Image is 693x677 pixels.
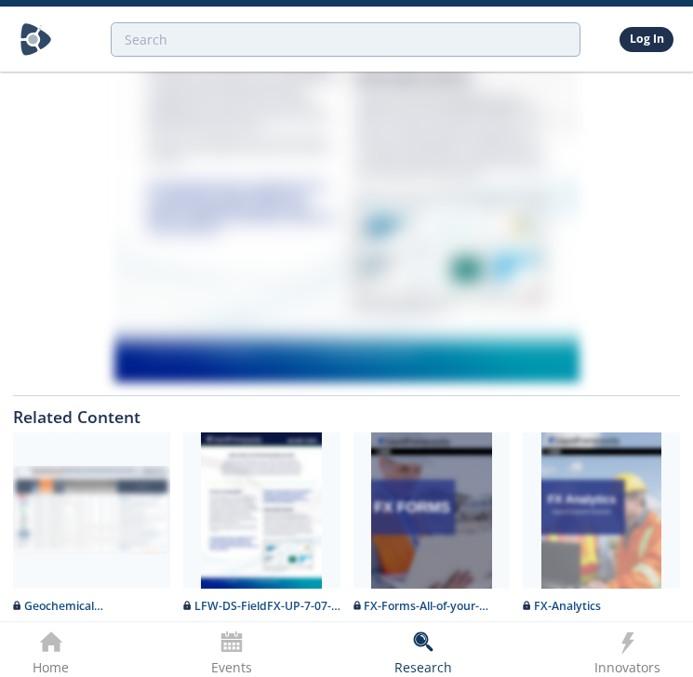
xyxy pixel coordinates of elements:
div: Geochemical Fingerprinting for Production Allocation - Innovator Comparison [13,598,170,615]
a: Geochemical Fingerprinting for Production Allocation - Innovator Comparison preview Geochemical F... [7,432,177,638]
img: Home [20,23,52,56]
input: Advanced Search [111,22,580,57]
div: LFW-DS-FieldFX-UP-7-07-21 [183,598,340,615]
a: FX-Analytics preview FX-Analytics Oil & Gas [516,432,686,638]
a: LFW-DS-FieldFX-UP-7-07-21 preview LFW-DS-FieldFX-UP-7-07-21 Oil & Gas [177,432,347,638]
div: FX-Forms-All-of-your-Paper-Forms-Electronically-pdf [353,598,511,615]
div: Related Content [13,396,680,426]
a: FX-Forms-All-of-your-Paper-Forms-Electronically-pdf preview FX-Forms-All-of-your-Paper-Forms-Elec... [347,432,517,638]
div: FX-Analytics [523,598,680,615]
a: Log In [620,27,673,51]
